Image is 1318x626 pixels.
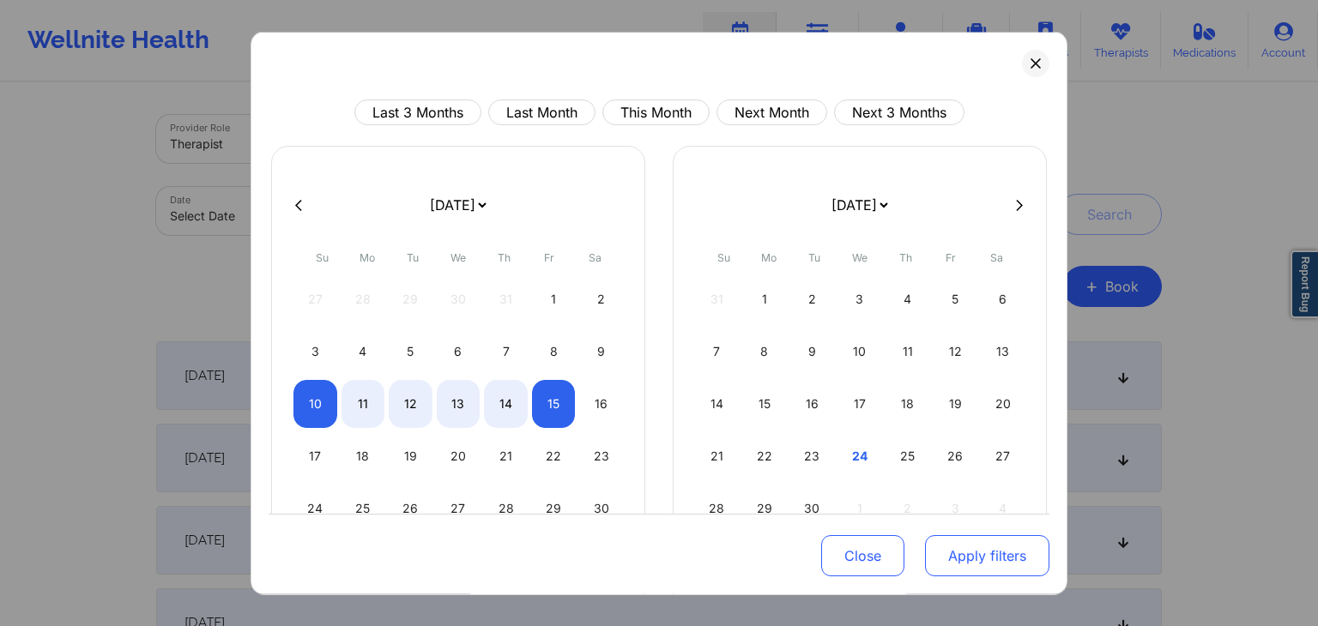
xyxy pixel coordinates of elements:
[834,99,964,125] button: Next 3 Months
[695,328,739,376] div: Sun Sep 07 2025
[821,536,904,577] button: Close
[293,380,337,428] div: Sun Aug 10 2025
[484,485,528,533] div: Thu Aug 28 2025
[488,99,596,125] button: Last Month
[981,275,1025,323] div: Sat Sep 06 2025
[437,432,481,480] div: Wed Aug 20 2025
[579,275,623,323] div: Sat Aug 02 2025
[532,328,576,376] div: Fri Aug 08 2025
[602,99,710,125] button: This Month
[579,432,623,480] div: Sat Aug 23 2025
[790,275,834,323] div: Tue Sep 02 2025
[990,251,1003,264] abbr: Saturday
[695,432,739,480] div: Sun Sep 21 2025
[579,328,623,376] div: Sat Aug 09 2025
[981,328,1025,376] div: Sat Sep 13 2025
[899,251,912,264] abbr: Thursday
[532,380,576,428] div: Fri Aug 15 2025
[695,485,739,533] div: Sun Sep 28 2025
[934,328,977,376] div: Fri Sep 12 2025
[437,380,481,428] div: Wed Aug 13 2025
[886,328,929,376] div: Thu Sep 11 2025
[389,380,432,428] div: Tue Aug 12 2025
[717,251,730,264] abbr: Sunday
[925,536,1049,577] button: Apply filters
[532,432,576,480] div: Fri Aug 22 2025
[934,275,977,323] div: Fri Sep 05 2025
[838,328,882,376] div: Wed Sep 10 2025
[838,275,882,323] div: Wed Sep 03 2025
[886,380,929,428] div: Thu Sep 18 2025
[498,251,511,264] abbr: Thursday
[293,485,337,533] div: Sun Aug 24 2025
[484,328,528,376] div: Thu Aug 07 2025
[579,380,623,428] div: Sat Aug 16 2025
[544,251,554,264] abbr: Friday
[790,432,834,480] div: Tue Sep 23 2025
[716,99,827,125] button: Next Month
[389,328,432,376] div: Tue Aug 05 2025
[761,251,777,264] abbr: Monday
[484,380,528,428] div: Thu Aug 14 2025
[695,380,739,428] div: Sun Sep 14 2025
[389,485,432,533] div: Tue Aug 26 2025
[946,251,956,264] abbr: Friday
[579,485,623,533] div: Sat Aug 30 2025
[743,432,787,480] div: Mon Sep 22 2025
[437,328,481,376] div: Wed Aug 06 2025
[934,432,977,480] div: Fri Sep 26 2025
[354,99,481,125] button: Last 3 Months
[790,328,834,376] div: Tue Sep 09 2025
[342,432,385,480] div: Mon Aug 18 2025
[934,380,977,428] div: Fri Sep 19 2025
[790,485,834,533] div: Tue Sep 30 2025
[407,251,419,264] abbr: Tuesday
[389,432,432,480] div: Tue Aug 19 2025
[838,432,882,480] div: Wed Sep 24 2025
[360,251,375,264] abbr: Monday
[886,275,929,323] div: Thu Sep 04 2025
[437,485,481,533] div: Wed Aug 27 2025
[532,485,576,533] div: Fri Aug 29 2025
[790,380,834,428] div: Tue Sep 16 2025
[743,485,787,533] div: Mon Sep 29 2025
[316,251,329,264] abbr: Sunday
[886,432,929,480] div: Thu Sep 25 2025
[743,380,787,428] div: Mon Sep 15 2025
[852,251,868,264] abbr: Wednesday
[981,380,1025,428] div: Sat Sep 20 2025
[342,328,385,376] div: Mon Aug 04 2025
[981,432,1025,480] div: Sat Sep 27 2025
[743,328,787,376] div: Mon Sep 08 2025
[532,275,576,323] div: Fri Aug 01 2025
[589,251,602,264] abbr: Saturday
[808,251,820,264] abbr: Tuesday
[342,380,385,428] div: Mon Aug 11 2025
[342,485,385,533] div: Mon Aug 25 2025
[293,328,337,376] div: Sun Aug 03 2025
[484,432,528,480] div: Thu Aug 21 2025
[450,251,466,264] abbr: Wednesday
[838,380,882,428] div: Wed Sep 17 2025
[293,432,337,480] div: Sun Aug 17 2025
[743,275,787,323] div: Mon Sep 01 2025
